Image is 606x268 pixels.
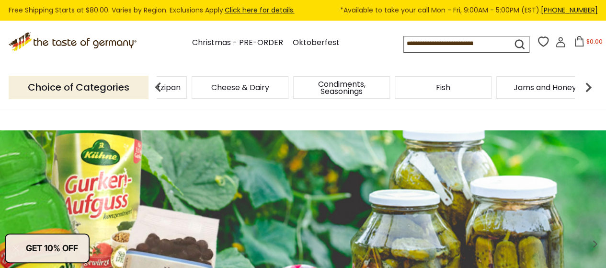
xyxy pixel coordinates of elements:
[225,5,295,15] a: Click here for details.
[436,84,450,91] a: Fish
[9,5,598,16] div: Free Shipping Starts at $80.00. Varies by Region. Exclusions Apply.
[9,76,149,99] p: Choice of Categories
[541,5,598,15] a: [PHONE_NUMBER]
[586,37,603,46] span: $0.00
[340,5,598,16] span: *Available to take your call Mon - Fri, 9:00AM - 5:00PM (EST).
[293,36,340,49] a: Oktoberfest
[514,84,576,91] a: Jams and Honey
[149,78,168,97] img: previous arrow
[211,84,269,91] a: Cheese & Dairy
[296,81,387,95] a: Condiments, Seasonings
[579,78,598,97] img: next arrow
[192,36,283,49] a: Christmas - PRE-ORDER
